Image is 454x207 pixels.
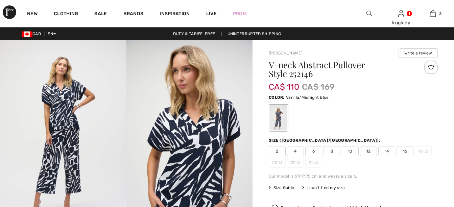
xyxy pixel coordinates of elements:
[305,146,322,156] span: 6
[123,11,144,18] a: Brands
[398,10,404,17] a: Sign In
[315,161,318,164] img: ring-m.svg
[415,146,432,156] span: 18
[439,10,441,17] span: 3
[286,95,329,100] span: Vanilla/Midnight Blue
[160,11,190,18] span: Inspiration
[417,9,448,18] a: 3
[269,75,299,92] span: CA$ 110
[305,158,322,168] span: 24
[22,31,44,36] span: CAD
[302,81,335,93] span: CA$ 169
[3,5,16,19] img: 1ère Avenue
[324,146,340,156] span: 8
[54,11,78,18] a: Clothing
[269,185,294,191] span: Size Guide
[287,146,304,156] span: 4
[360,146,377,156] span: 12
[270,105,287,131] div: Vanilla/Midnight Blue
[378,146,395,156] span: 14
[48,31,56,36] span: EN
[269,146,286,156] span: 2
[27,11,38,18] a: New
[425,149,428,153] img: ring-m.svg
[430,9,436,18] img: My Bag
[398,9,404,18] img: My Info
[399,48,438,58] button: Write a review
[302,185,345,191] div: I can't find my size
[206,10,217,17] a: Live
[269,173,438,179] div: Our model is 5'9"/175 cm and wears a size 6.
[269,95,285,100] span: Color:
[269,158,286,168] span: 20
[397,146,413,156] span: 16
[233,10,246,17] a: Prom
[269,137,382,143] div: Size ([GEOGRAPHIC_DATA]/[GEOGRAPHIC_DATA]):
[22,31,32,37] img: Canadian Dollar
[287,158,304,168] span: 22
[269,51,303,55] a: [PERSON_NAME]
[297,161,300,164] img: ring-m.svg
[94,11,107,18] a: Sale
[385,19,416,26] div: froglady
[366,9,372,18] img: search the website
[279,161,282,164] img: ring-m.svg
[269,61,410,78] h1: V-neck Abstract Pullover Style 252146
[342,146,359,156] span: 10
